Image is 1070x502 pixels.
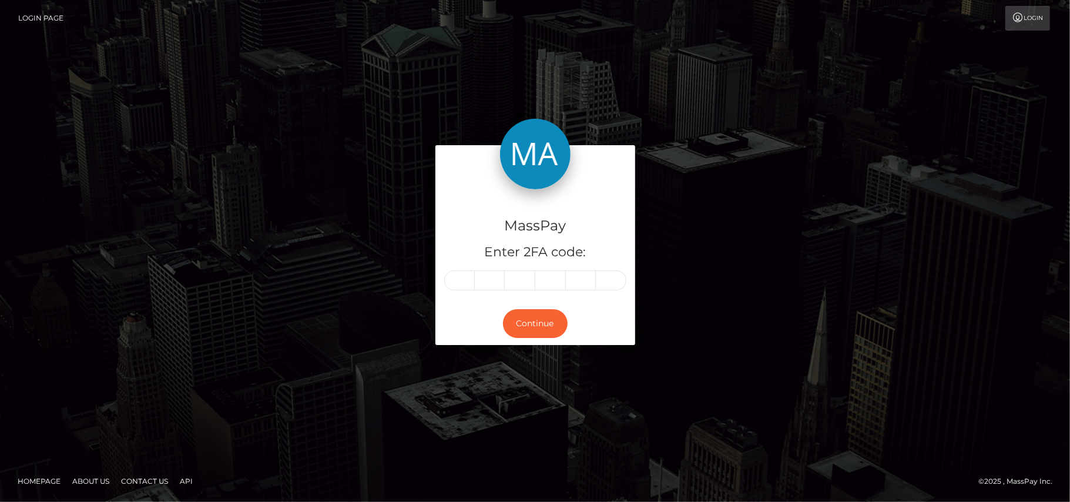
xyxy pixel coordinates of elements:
a: Login [1005,6,1050,31]
h5: Enter 2FA code: [444,243,626,262]
a: API [175,472,197,490]
img: MassPay [500,119,571,189]
h4: MassPay [444,216,626,236]
button: Continue [503,309,568,338]
a: Login Page [18,6,63,31]
div: © 2025 , MassPay Inc. [978,475,1061,488]
a: About Us [68,472,114,490]
a: Homepage [13,472,65,490]
a: Contact Us [116,472,173,490]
